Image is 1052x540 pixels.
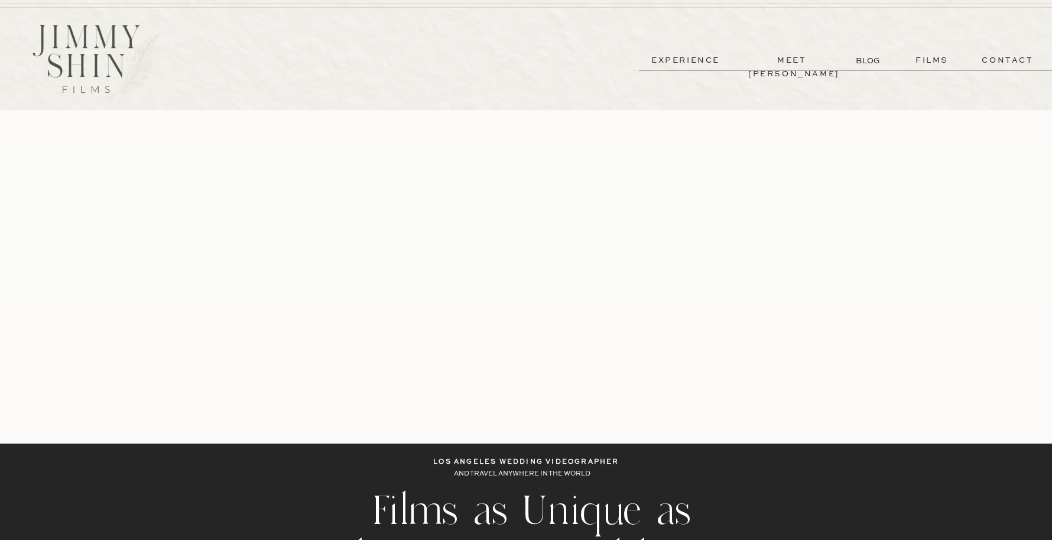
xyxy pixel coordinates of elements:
a: films [903,54,961,67]
a: contact [965,54,1050,67]
a: experience [642,54,729,67]
b: los angeles wedding videographer [433,459,619,465]
a: BLOG [856,54,882,67]
p: AND TRAVEL ANYWHERE IN THE WORLD [454,468,598,481]
a: meet [PERSON_NAME] [748,54,836,67]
